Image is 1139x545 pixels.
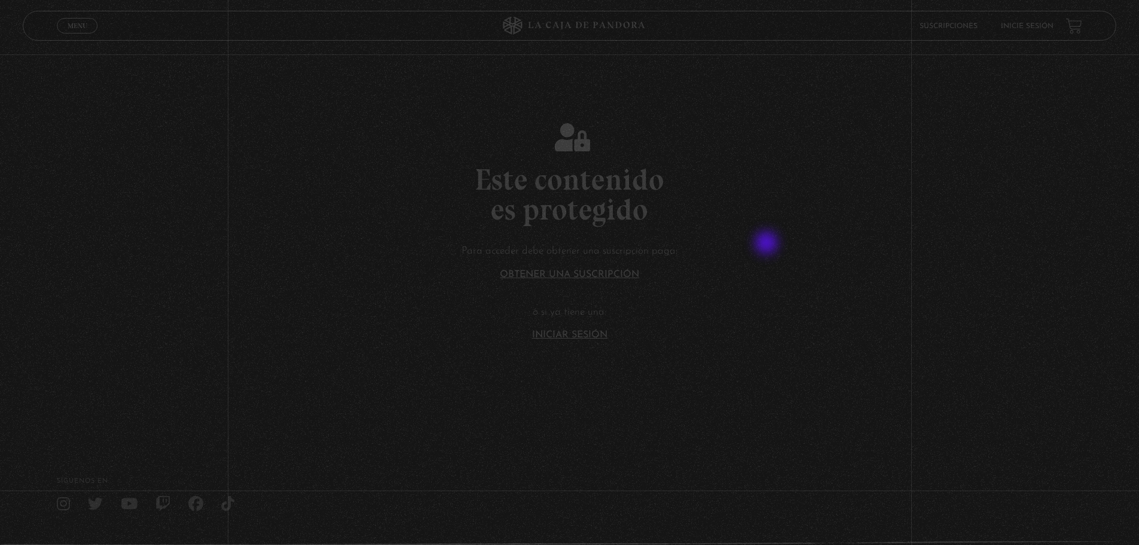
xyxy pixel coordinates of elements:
[1001,23,1054,30] a: Inicie sesión
[63,32,91,41] span: Cerrar
[532,330,607,340] a: Iniciar Sesión
[1066,18,1082,34] a: View your shopping cart
[500,270,639,279] a: Obtener una suscripción
[68,22,87,29] span: Menu
[57,478,1082,485] h4: SÍguenos en:
[920,23,978,30] a: Suscripciones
